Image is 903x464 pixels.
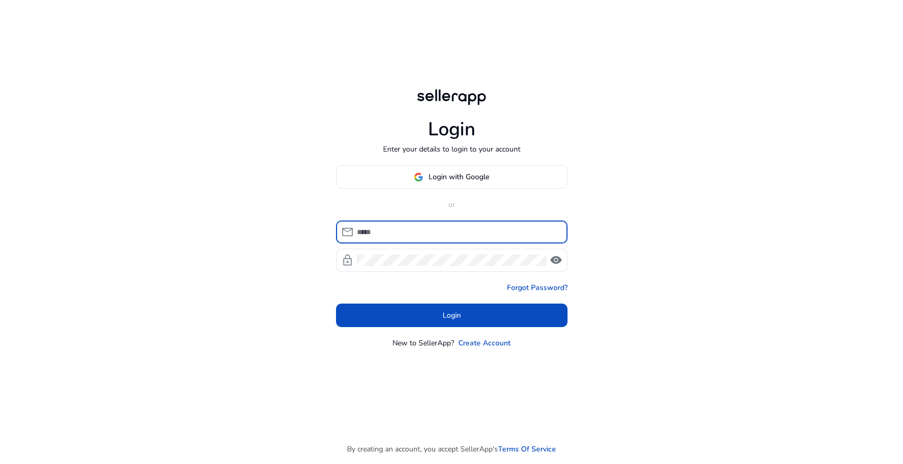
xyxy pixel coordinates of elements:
[428,118,476,141] h1: Login
[336,165,568,189] button: Login with Google
[429,171,489,182] span: Login with Google
[341,226,354,238] span: mail
[507,282,568,293] a: Forgot Password?
[392,338,454,349] p: New to SellerApp?
[443,310,461,321] span: Login
[414,172,423,182] img: google-logo.svg
[550,254,562,266] span: visibility
[336,304,568,327] button: Login
[336,199,568,210] p: or
[498,444,556,455] a: Terms Of Service
[458,338,511,349] a: Create Account
[341,254,354,266] span: lock
[383,144,520,155] p: Enter your details to login to your account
